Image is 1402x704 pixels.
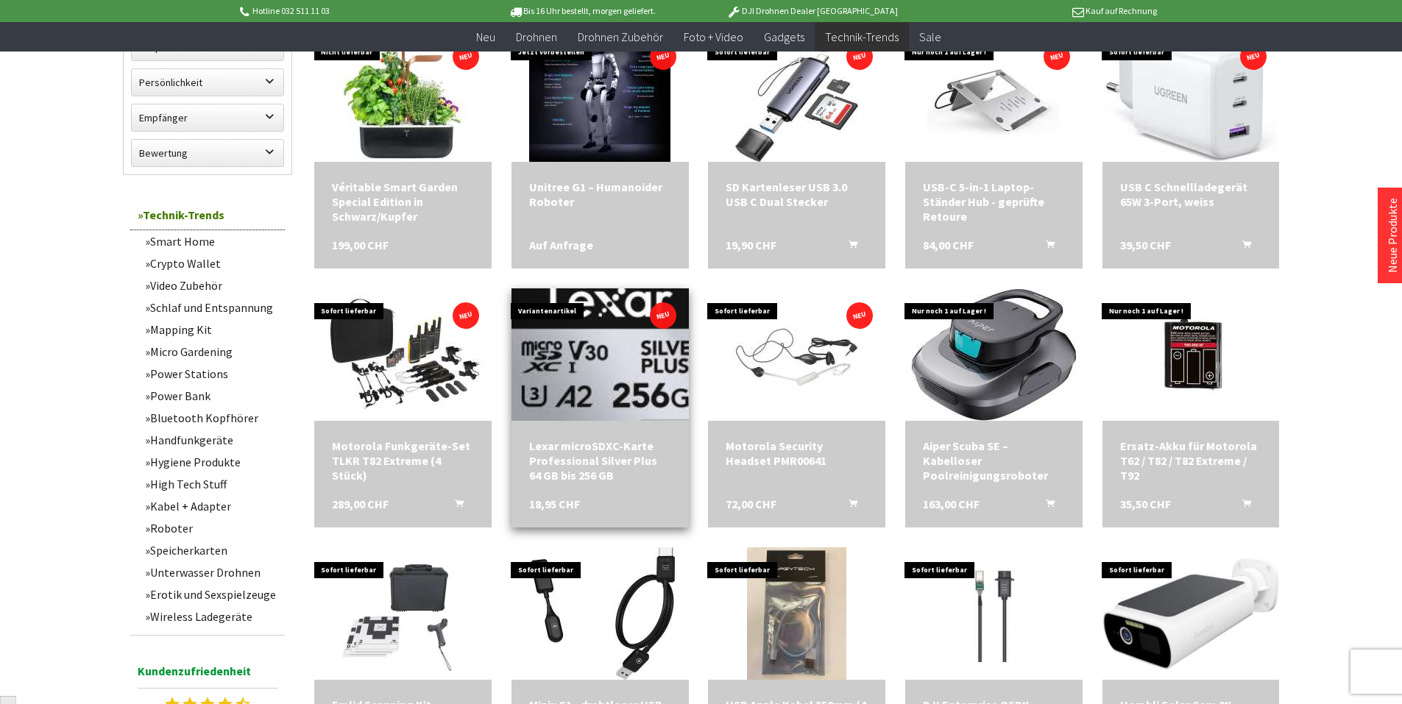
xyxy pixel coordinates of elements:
[138,451,285,473] a: Hygiene Produkte
[138,363,285,385] a: Power Stations
[437,497,472,516] button: In den Warenkorb
[138,341,285,363] a: Micro Gardening
[754,22,815,52] a: Gadgets
[1028,497,1063,516] button: In den Warenkorb
[923,238,974,252] span: 84,00 CHF
[697,2,927,20] p: DJI Drohnen Dealer [GEOGRAPHIC_DATA]
[332,438,474,483] div: Motorola Funkgeräte-Set TLKR T82 Extreme (4 Stück)
[138,230,285,252] a: Smart Home
[1225,497,1260,516] button: In den Warenkorb
[831,238,866,257] button: In den Warenkorb
[529,497,580,511] span: 18,95 CHF
[314,288,491,421] img: Motorola Funkgeräte-Set TLKR T82 Extreme (4 Stück)
[726,238,776,252] span: 19,90 CHF
[684,29,743,44] span: Foto + Video
[138,561,285,583] a: Unterwasser Drohnen
[919,29,941,44] span: Sale
[525,547,675,680] img: Minix C1 - drahtloser USB-C zu HDMI Transmitter
[332,179,474,224] a: Véritable Smart Garden Special Edition in Schwarz/Kupfer 199,00 CHF
[1102,558,1280,669] img: Hombli Solar Cam 2K - white
[673,22,754,52] a: Foto + Video
[332,238,389,252] span: 199,00 CHF
[138,319,285,341] a: Mapping Kit
[831,497,866,516] button: In den Warenkorb
[466,22,506,52] a: Neu
[467,2,697,20] p: Bis 16 Uhr bestellt, morgen geliefert.
[1385,198,1400,273] a: Neue Produkte
[336,29,469,162] img: Véritable Smart Garden Special Edition in Schwarz/Kupfer
[747,547,846,680] img: USB Apple Kabel 350mm (4 Stück)
[516,29,557,44] span: Drohnen
[332,497,389,511] span: 289,00 CHF
[726,438,868,468] a: Motorola Security Headset PMR00641 72,00 CHF In den Warenkorb
[332,438,474,483] a: Motorola Funkgeräte-Set TLKR T82 Extreme (4 Stück) 289,00 CHF In den Warenkorb
[476,29,495,44] span: Neu
[726,179,868,209] a: SD Kartenleser USB 3.0 USB C Dual Stecker 19,90 CHF In den Warenkorb
[332,179,474,224] div: Véritable Smart Garden Special Edition in Schwarz/Kupfer
[909,22,952,52] a: Sale
[138,274,285,296] a: Video Zubehör
[815,22,909,52] a: Technik-Trends
[709,288,885,421] img: Motorola Security Headset PMR00641
[1120,438,1262,483] a: Ersatz-Akku für Motorola T62 / T82 / T82 Extreme / T92 35,50 CHF In den Warenkorb
[1225,238,1260,257] button: In den Warenkorb
[138,429,285,451] a: Handfunkgeräte
[238,2,467,20] p: Hotline 032 511 11 03
[506,22,567,52] a: Drohnen
[1120,238,1171,252] span: 39,50 CHF
[138,495,285,517] a: Kabel + Adapter
[336,547,469,680] img: Emlid Scanning Kit
[923,438,1065,483] div: Aiper Scuba SE – Kabelloser Poolreinigungsroboter
[735,29,858,162] img: SD Kartenleser USB 3.0 USB C Dual Stecker
[132,104,283,131] label: Empfänger
[529,179,671,209] a: Unitree G1 – Humanoider Roboter Auf Anfrage
[132,140,283,166] label: Bewertung
[130,200,285,230] a: Technik-Trends
[138,539,285,561] a: Speicherkarten
[529,438,671,483] div: Lexar microSDXC-Karte Professional Silver Plus 64 GB bis 256 GB
[1105,29,1277,162] img: USB C Schnellladegerät 65W 3-Port, weiss
[825,29,899,44] span: Technik-Trends
[529,29,670,162] img: Unitree G1 – Humanoider Roboter
[138,473,285,495] a: High Tech Stuff
[138,407,285,429] a: Bluetooth Kopfhörer
[726,179,868,209] div: SD Kartenleser USB 3.0 USB C Dual Stecker
[476,262,723,447] img: Lexar microSDXC-Karte Professional Silver Plus 64 GB bis 256 GB
[911,288,1077,421] img: Aiper Scuba SE – Kabelloser Poolreinigungsroboter
[1028,238,1063,257] button: In den Warenkorb
[927,2,1157,20] p: Kauf auf Rechnung
[726,438,868,468] div: Motorola Security Headset PMR00641
[529,438,671,483] a: Lexar microSDXC-Karte Professional Silver Plus 64 GB bis 256 GB 18,95 CHF
[138,385,285,407] a: Power Bank
[905,558,1083,669] img: DJI Enterprise OSDK Flachband Kabel (1 Stück)
[529,238,593,252] span: Auf Anfrage
[138,296,285,319] a: Schlaf und Entspannung
[927,29,1060,162] img: USB-C 5-in-1 Laptop-Ständer Hub - geprüfte Retoure
[1120,179,1262,209] div: USB C Schnellladegerät 65W 3-Port, weiss
[923,179,1065,224] a: USB-C 5-in-1 Laptop-Ständer Hub - geprüfte Retoure 84,00 CHF In den Warenkorb
[529,179,671,209] div: Unitree G1 – Humanoider Roboter
[132,69,283,96] label: Persönlichkeit
[1120,438,1262,483] div: Ersatz-Akku für Motorola T62 / T82 / T82 Extreme / T92
[923,438,1065,483] a: Aiper Scuba SE – Kabelloser Poolreinigungsroboter 163,00 CHF In den Warenkorb
[567,22,673,52] a: Drohnen Zubehör
[138,605,285,627] a: Wireless Ladegeräte
[923,179,1065,224] div: USB-C 5-in-1 Laptop-Ständer Hub - geprüfte Retoure
[1120,179,1262,209] a: USB C Schnellladegerät 65W 3-Port, weiss 39,50 CHF In den Warenkorb
[764,29,804,44] span: Gadgets
[138,252,285,274] a: Crypto Wallet
[1125,288,1257,421] img: Ersatz-Akku für Motorola T62 / T82 / T82 Extreme / T92
[138,661,277,689] span: Kundenzufriedenheit
[923,497,980,511] span: 163,00 CHF
[726,497,776,511] span: 72,00 CHF
[138,517,285,539] a: Roboter
[578,29,663,44] span: Drohnen Zubehör
[1120,497,1171,511] span: 35,50 CHF
[138,583,285,605] a: Erotik und Sexspielzeuge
